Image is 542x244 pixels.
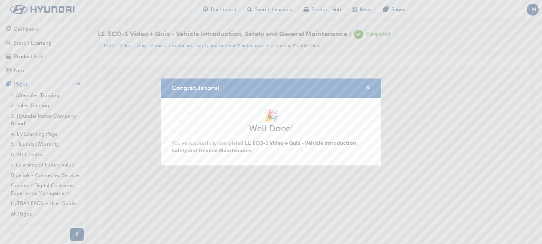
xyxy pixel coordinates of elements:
[172,84,220,92] span: Congratulations!
[172,140,358,154] span: L1. ECO-1 Video + Quiz - Vehicle Introduction, Safety and General Maintenance
[365,85,370,91] span: cross-icon
[172,123,370,134] h2: Well Done!
[161,79,381,165] div: Congratulations!
[172,140,358,154] span: You've successfully completed
[365,84,370,92] button: cross-icon
[172,109,370,124] h1: 🎉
